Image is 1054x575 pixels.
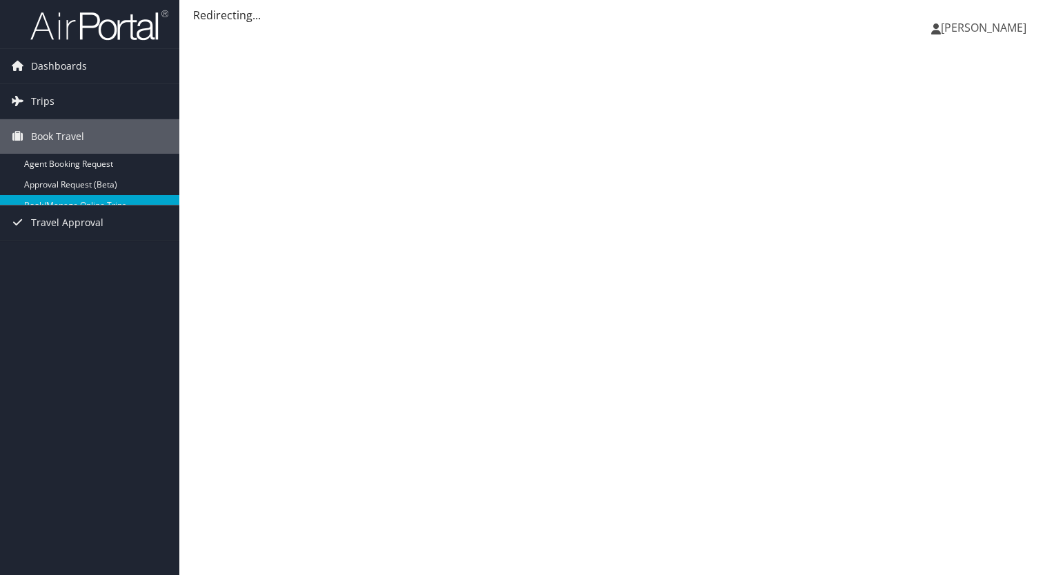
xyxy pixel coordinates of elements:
div: Redirecting... [193,7,1040,23]
img: airportal-logo.png [30,9,168,41]
span: [PERSON_NAME] [941,20,1026,35]
span: Trips [31,84,54,119]
a: [PERSON_NAME] [931,7,1040,48]
span: Dashboards [31,49,87,83]
span: Travel Approval [31,205,103,240]
span: Book Travel [31,119,84,154]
